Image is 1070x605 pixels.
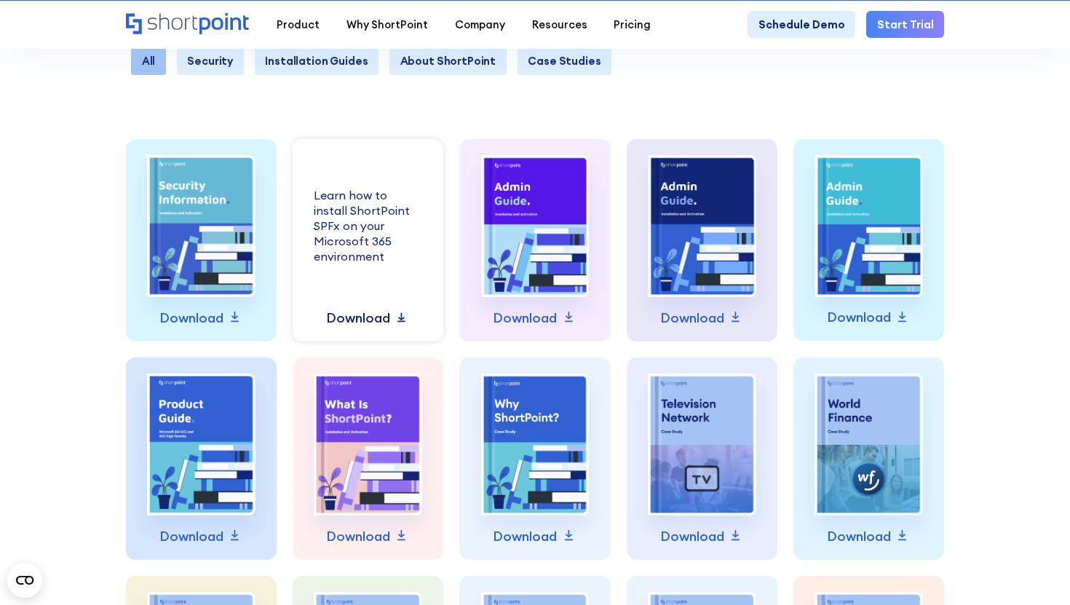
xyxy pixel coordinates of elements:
[326,308,390,328] p: Download
[660,308,745,328] a: Download
[518,11,601,38] a: Resources
[346,17,428,33] div: Why ShortPoint
[159,308,244,328] a: Download
[660,308,724,328] p: Download
[827,307,911,328] a: Download
[660,526,724,547] p: Download
[326,526,390,547] p: Download
[159,308,223,328] p: Download
[808,436,1070,605] iframe: Chat Widget
[333,11,442,38] a: Why ShortPoint
[177,48,244,75] a: Security
[7,563,42,598] button: Open CMP widget
[493,308,557,328] p: Download
[314,188,421,264] div: Learn how to install ShortPoint SPFx on your Microsoft 365 environment
[493,526,557,547] p: Download
[493,308,577,328] a: Download
[326,526,411,547] a: Download
[827,307,891,328] p: Download
[389,48,507,75] a: About ShortPoint
[255,48,379,75] a: Installation Guides
[159,526,244,547] a: Download
[601,11,665,38] a: Pricing
[126,13,250,36] a: Home
[441,11,518,38] a: Company
[131,48,166,75] a: All
[159,526,223,547] p: Download
[866,11,944,38] a: Start Trial
[614,17,651,33] div: Pricing
[277,17,320,33] div: Product
[660,526,745,547] a: Download
[518,48,612,75] a: Case Studies
[748,11,855,38] a: Schedule Demo
[263,11,333,38] a: Product
[493,526,577,547] a: Download
[532,17,587,33] div: Resources
[455,17,505,33] div: Company
[326,308,411,328] a: Download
